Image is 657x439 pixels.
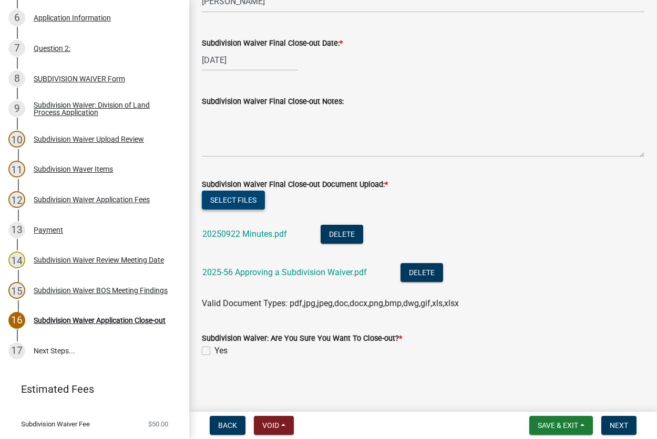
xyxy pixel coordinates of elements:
[8,342,25,359] div: 17
[202,181,388,189] label: Subdivision Waiver Final Close-out Document Upload:
[202,335,402,342] label: Subdivision Waiver: Are You Sure You Want To Close-out?
[8,40,25,57] div: 7
[210,416,245,435] button: Back
[34,165,113,173] div: Subdivision Waver Items
[8,282,25,299] div: 15
[8,222,25,238] div: 13
[34,196,150,203] div: Subdivision Waiver Application Fees
[254,416,294,435] button: Void
[401,263,443,282] button: Delete
[8,161,25,177] div: 11
[34,317,166,324] div: Subdivision Waiver Application Close-out
[262,421,279,430] span: Void
[202,40,343,47] label: Subdivision Waiver Final Close-out Date:
[529,416,593,435] button: Save & Exit
[8,70,25,87] div: 8
[8,312,25,329] div: 16
[21,421,90,427] span: Subdivision Waiver Fee
[148,421,168,427] span: $50.00
[321,229,363,239] wm-modal-confirm: Delete Document
[538,421,578,430] span: Save & Exit
[214,344,228,357] label: Yes
[202,191,265,210] button: Select files
[34,45,70,52] div: Question 2:
[202,298,459,308] span: Valid Document Types: pdf,jpg,jpeg,doc,docx,png,bmp,dwg,gif,xls,xlsx
[202,49,298,71] input: mm/dd/yyyy
[8,379,172,400] a: Estimated Fees
[601,416,637,435] button: Next
[8,131,25,148] div: 10
[202,267,367,277] a: 2025-56 Approving a Subdivision Waiver.pdf
[34,101,172,116] div: Subdivision Waiver: Division of Land Process Application
[34,226,63,234] div: Payment
[610,421,628,430] span: Next
[202,98,344,106] label: Subdivision Waiver Final Close-out Notes:
[8,252,25,268] div: 14
[8,9,25,26] div: 6
[34,75,125,82] div: SUBDIVISION WAIVER Form
[34,256,164,264] div: Subdivision Waiver Review Meeting Date
[34,135,144,143] div: Subdivision Waiver Upload Review
[8,100,25,117] div: 9
[34,14,111,22] div: Application Information
[8,191,25,208] div: 12
[34,287,168,294] div: Subdivision Waiver BOS Meeting Findings
[321,225,363,244] button: Delete
[401,268,443,278] wm-modal-confirm: Delete Document
[218,421,237,430] span: Back
[202,229,287,239] a: 20250922 Minutes.pdf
